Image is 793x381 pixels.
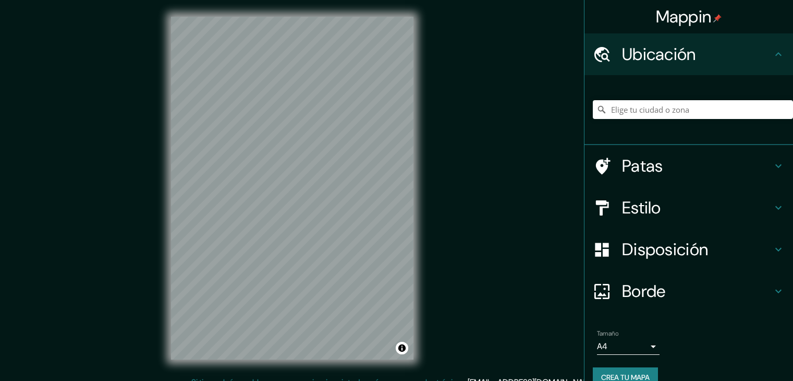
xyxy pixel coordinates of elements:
input: Elige tu ciudad o zona [593,100,793,119]
iframe: Lanzador de widgets de ayuda [700,340,782,370]
img: pin-icon.png [713,14,722,22]
div: Disposición [584,229,793,270]
div: Ubicación [584,33,793,75]
font: Patas [622,155,663,177]
font: Borde [622,280,666,302]
div: Borde [584,270,793,312]
font: A4 [597,341,607,352]
button: Activar o desactivar atribución [396,342,408,354]
div: A4 [597,338,660,355]
font: Tamaño [597,329,618,338]
font: Estilo [622,197,661,219]
div: Estilo [584,187,793,229]
font: Disposición [622,239,708,260]
div: Patas [584,145,793,187]
canvas: Mapa [171,17,413,360]
font: Ubicación [622,43,696,65]
font: Mappin [656,6,712,28]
